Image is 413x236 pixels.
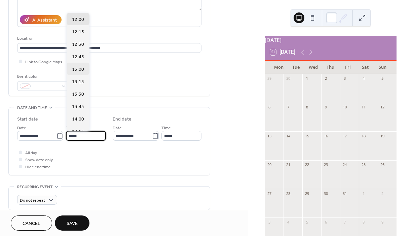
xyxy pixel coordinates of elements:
div: 30 [286,76,291,81]
div: 1 [304,76,309,81]
div: 29 [304,191,309,196]
div: Sun [374,61,391,74]
div: 30 [323,191,328,196]
span: Hide end time [25,164,51,171]
div: Wed [305,61,322,74]
div: 15 [304,133,309,138]
span: Cancel [23,220,40,227]
div: 31 [342,191,347,196]
div: Mon [270,61,287,74]
span: 12:15 [72,29,84,36]
div: 10 [342,105,347,110]
button: Cancel [11,215,52,231]
span: 13:00 [72,66,84,73]
button: Save [55,215,89,231]
div: 16 [323,133,328,138]
div: 5 [304,220,309,225]
div: 14 [286,133,291,138]
div: 19 [380,133,385,138]
div: 20 [267,162,272,167]
span: 13:30 [72,91,84,98]
span: All day [25,149,37,157]
div: Location [17,35,200,42]
div: 22 [304,162,309,167]
div: Fri [339,61,356,74]
div: 12 [380,105,385,110]
div: 3 [267,220,272,225]
div: 2 [323,76,328,81]
div: 13 [267,133,272,138]
div: 7 [286,105,291,110]
span: 13:15 [72,78,84,86]
div: Start date [17,116,38,123]
div: 17 [342,133,347,138]
div: 8 [304,105,309,110]
div: 25 [361,162,366,167]
span: Save [67,220,78,227]
div: 5 [380,76,385,81]
div: 18 [361,133,366,138]
span: Do not repeat [20,197,45,204]
div: 9 [323,105,328,110]
div: 4 [286,220,291,225]
div: Thu [322,61,339,74]
div: 7 [342,220,347,225]
div: Sat [356,61,374,74]
span: Time [161,125,171,132]
div: 27 [267,191,272,196]
div: 1 [361,191,366,196]
div: 6 [323,220,328,225]
span: Time [66,125,75,132]
button: AI Assistant [20,15,62,24]
span: Recurring event [17,183,53,191]
div: 23 [323,162,328,167]
div: 24 [342,162,347,167]
span: 12:45 [72,54,84,61]
span: Date and time [17,104,47,111]
div: 21 [286,162,291,167]
span: 12:00 [72,16,84,23]
span: Show date only [25,157,53,164]
button: 21[DATE] [268,47,298,57]
div: 26 [380,162,385,167]
div: 11 [361,105,366,110]
div: AI Assistant [32,17,57,24]
span: Date [17,125,26,132]
div: 29 [267,76,272,81]
div: 28 [286,191,291,196]
span: Link to Google Maps [25,59,62,66]
div: 6 [267,105,272,110]
div: 3 [342,76,347,81]
div: [DATE] [265,36,397,44]
span: 12:30 [72,41,84,48]
span: Date [113,125,122,132]
div: 9 [380,220,385,225]
div: Event color [17,73,68,80]
span: 14:00 [72,116,84,123]
span: 13:45 [72,103,84,110]
div: 8 [361,220,366,225]
div: 2 [380,191,385,196]
div: 4 [361,76,366,81]
span: 14:15 [72,128,84,135]
div: Tue [287,61,304,74]
div: End date [113,116,132,123]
